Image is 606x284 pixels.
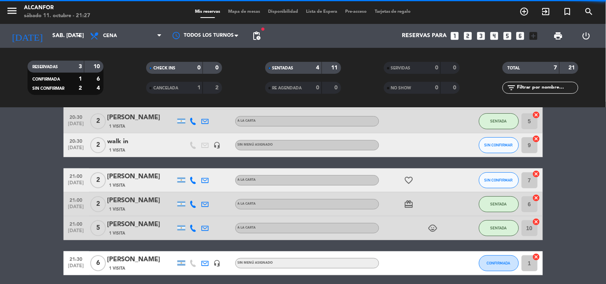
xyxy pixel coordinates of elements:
[103,33,117,39] span: Cena
[487,261,511,265] span: CONFIRMADA
[515,31,526,41] i: looks_6
[107,219,175,230] div: [PERSON_NAME]
[554,65,557,71] strong: 7
[532,253,540,261] i: cancel
[341,10,371,14] span: Pre-acceso
[90,137,106,153] span: 2
[391,66,411,70] span: SERVIDAS
[272,66,294,70] span: SENTADAS
[402,33,447,39] span: Reservas para
[532,218,540,226] i: cancel
[79,64,82,69] strong: 3
[93,64,101,69] strong: 10
[479,172,519,188] button: SIN CONFIRMAR
[66,180,86,189] span: [DATE]
[476,31,486,41] i: looks_3
[316,65,320,71] strong: 4
[153,66,175,70] span: CHECK INS
[489,31,499,41] i: looks_4
[507,83,516,93] i: filter_list
[216,85,221,91] strong: 2
[109,206,125,213] span: 1 Visita
[238,202,256,205] span: A LA CARTA
[109,265,125,272] span: 1 Visita
[491,226,507,230] span: SENTADA
[107,254,175,265] div: [PERSON_NAME]
[109,147,125,154] span: 1 Visita
[331,65,339,71] strong: 11
[224,10,264,14] span: Mapa de mesas
[334,85,339,91] strong: 0
[479,113,519,129] button: SENTADA
[24,4,90,12] div: Alcanfor
[507,66,520,70] span: TOTAL
[32,87,64,91] span: SIN CONFIRMAR
[479,220,519,236] button: SENTADA
[197,85,201,91] strong: 1
[66,121,86,130] span: [DATE]
[197,65,201,71] strong: 0
[541,7,551,16] i: exit_to_app
[479,255,519,271] button: CONFIRMADA
[107,195,175,206] div: [PERSON_NAME]
[191,10,224,14] span: Mis reservas
[453,85,458,91] strong: 0
[153,86,178,90] span: CANCELADA
[520,7,529,16] i: add_circle_outline
[109,182,125,189] span: 1 Visita
[107,136,175,147] div: walk in
[554,31,563,41] span: print
[66,136,86,145] span: 20:30
[32,65,58,69] span: RESERVADAS
[238,119,256,122] span: A LA CARTA
[238,178,256,181] span: A LA CARTA
[260,27,265,32] span: fiber_manual_record
[453,65,458,71] strong: 0
[6,27,48,45] i: [DATE]
[584,7,594,16] i: search
[391,86,411,90] span: NO SHOW
[371,10,415,14] span: Tarjetas de regalo
[66,263,86,272] span: [DATE]
[404,176,414,185] i: favorite_border
[238,261,273,264] span: Sin menú asignado
[516,83,578,92] input: Filtrar por nombre...
[107,172,175,182] div: [PERSON_NAME]
[532,135,540,143] i: cancel
[463,31,473,41] i: looks_two
[449,31,460,41] i: looks_one
[435,85,438,91] strong: 0
[479,196,519,212] button: SENTADA
[238,226,256,229] span: A LA CARTA
[529,31,539,41] i: add_box
[66,195,86,204] span: 21:00
[79,76,82,82] strong: 1
[66,204,86,213] span: [DATE]
[252,31,261,41] span: pending_actions
[214,260,221,267] i: headset_mic
[66,112,86,121] span: 20:30
[435,65,438,71] strong: 0
[479,137,519,153] button: SIN CONFIRMAR
[66,254,86,263] span: 21:30
[107,112,175,123] div: [PERSON_NAME]
[66,219,86,228] span: 21:00
[109,123,125,130] span: 1 Visita
[66,228,86,237] span: [DATE]
[532,170,540,178] i: cancel
[272,86,302,90] span: RE AGENDADA
[302,10,341,14] span: Lista de Espera
[491,119,507,123] span: SENTADA
[90,220,106,236] span: 5
[79,85,82,91] strong: 2
[90,113,106,129] span: 2
[485,143,513,147] span: SIN CONFIRMAR
[109,230,125,237] span: 1 Visita
[90,196,106,212] span: 2
[502,31,513,41] i: looks_5
[264,10,302,14] span: Disponibilidad
[24,12,90,20] div: sábado 11. octubre - 21:27
[238,143,273,146] span: Sin menú asignado
[485,178,513,182] span: SIN CONFIRMAR
[66,171,86,180] span: 21:00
